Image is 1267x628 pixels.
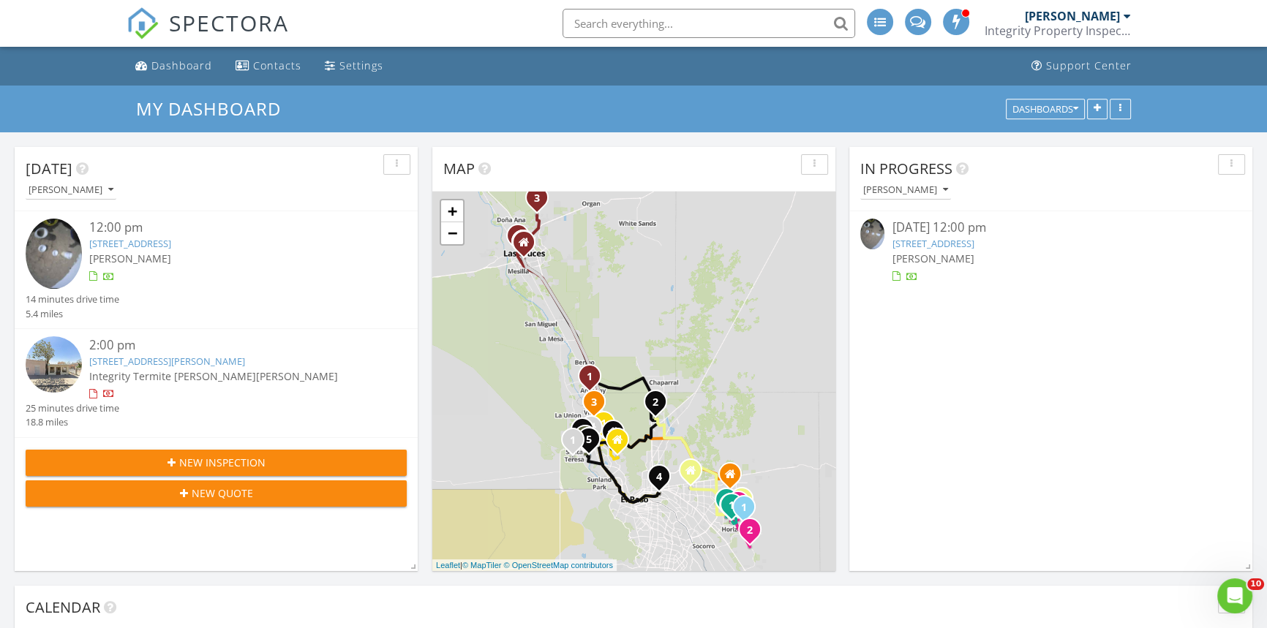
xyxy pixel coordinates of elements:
a: Support Center [1026,53,1138,80]
i: 1 [570,436,576,446]
a: 12:00 pm [STREET_ADDRESS] [PERSON_NAME] 14 minutes drive time 5.4 miles [26,219,407,321]
div: 18.8 miles [26,415,119,429]
a: Zoom in [441,200,463,222]
a: Dashboard [129,53,218,80]
span: Integrity Termite [PERSON_NAME] [89,369,256,383]
div: 5505 Valley Cedar Dr, El Paso, TX 79932 [589,439,598,447]
button: Dashboards [1006,99,1085,119]
div: 11372 Acoma St, El Paso, TX 79934 [655,401,664,410]
button: New Quote [26,480,407,507]
div: Integrity Property Inspections [985,23,1131,38]
div: [PERSON_NAME] [863,185,948,195]
i: 2 [747,526,753,536]
div: Settings [339,58,383,72]
button: [PERSON_NAME] [860,181,951,200]
input: Search everything... [563,9,855,38]
span: [PERSON_NAME] [89,251,171,265]
a: [STREET_ADDRESS] [89,237,171,250]
div: 5.4 miles [26,307,119,321]
i: 1 [587,372,593,382]
a: [DATE] 12:00 pm [STREET_ADDRESS] [PERSON_NAME] [860,219,1241,284]
div: 14661 Holly Blue Ave., Horizon City, TX 79928 [750,529,759,538]
span: 10 [1247,578,1264,590]
div: 469 Davis Greenwood Ct, Vinton, TX 79821 [594,401,603,410]
i: 2 [653,398,658,408]
i: 3 [534,194,540,204]
a: © OpenStreetMap contributors [504,561,613,570]
div: 317 Corte Rimini Way, El Paso TX 79932 [591,427,600,436]
a: Leaflet [436,561,460,570]
a: © MapTiler [462,561,502,570]
div: Dashboards [1012,104,1078,114]
div: 137 Sarah Trl, Sunland Park, NM 88008 [573,439,582,448]
a: 2:00 pm [STREET_ADDRESS][PERSON_NAME] Integrity Termite [PERSON_NAME][PERSON_NAME] 25 minutes dri... [26,336,407,430]
a: [STREET_ADDRESS] [892,237,974,250]
img: 9348611%2Freports%2F07f7246b-14d9-42e0-9af6-98cf06f61933%2Fcover_photos%2FRLKn1vGVN99OdhEwLyKH%2F... [26,219,82,289]
i: 1 [741,503,747,513]
div: 13409 Highworth Dr, Horizon City, TX 79928 [732,504,740,513]
a: [STREET_ADDRESS][PERSON_NAME] [89,355,245,368]
div: 3221 Lampliter Pl, El Paso TX 79925 [691,470,699,479]
button: New Inspection [26,450,407,476]
i: 3 [591,398,597,408]
i: 1 [601,419,606,429]
a: Contacts [230,53,307,80]
span: SPECTORA [169,7,289,38]
div: [PERSON_NAME] [1025,9,1120,23]
span: [PERSON_NAME] [892,251,974,265]
div: 6324 Los Bancos, El Paso TX 79912 [617,439,626,448]
div: Contacts [253,58,301,72]
div: 768 Desert Star Dr, Horizon City, TX 79928 [744,507,753,515]
div: 5658 Dailey Ave, El Paso, TX 79905 [659,476,668,485]
div: | [432,559,617,572]
div: 14137 Meteor Rock Place, El Paso TX 79938 [730,474,739,483]
span: New Inspection [179,455,266,470]
a: Settings [319,53,389,80]
div: Support Center [1046,58,1132,72]
i: 5 [586,435,592,445]
i: 4 [656,472,662,483]
span: In Progress [860,159,952,178]
iframe: Intercom live chat [1217,578,1252,613]
a: My Dashboard [136,97,293,121]
img: streetview [26,336,82,393]
span: Calendar [26,597,100,617]
span: [PERSON_NAME] [256,369,338,383]
button: [PERSON_NAME] [26,181,116,200]
div: 14 minutes drive time [26,292,119,306]
div: 3652 Springhaven Lp, Las Cruces, NM 88012 [537,197,546,206]
div: Dashboard [151,58,212,72]
a: Zoom out [441,222,463,244]
i: 1 [729,501,734,511]
div: 12:00 pm [89,219,375,237]
div: 7424 Cimarron Gap Dr, El Paso, TX 79911 [604,423,612,431]
a: SPECTORA [127,20,289,50]
div: [PERSON_NAME] [29,185,113,195]
div: 455 El Prado Avenue, Las Cruces NM 88005 [524,242,533,251]
span: [DATE] [26,159,72,178]
span: New Quote [192,485,253,501]
div: 2:00 pm [89,336,375,355]
img: 9348611%2Freports%2F07f7246b-14d9-42e0-9af6-98cf06f61933%2Fcover_photos%2FRLKn1vGVN99OdhEwLyKH%2F... [860,219,884,249]
span: Map [443,159,475,178]
img: The Best Home Inspection Software - Spectora [127,7,159,39]
div: 437 Miguel Payan Ct, Anthony, TX 79821 [590,376,598,385]
div: 25 minutes drive time [26,401,119,415]
div: [DATE] 12:00 pm [892,219,1209,237]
